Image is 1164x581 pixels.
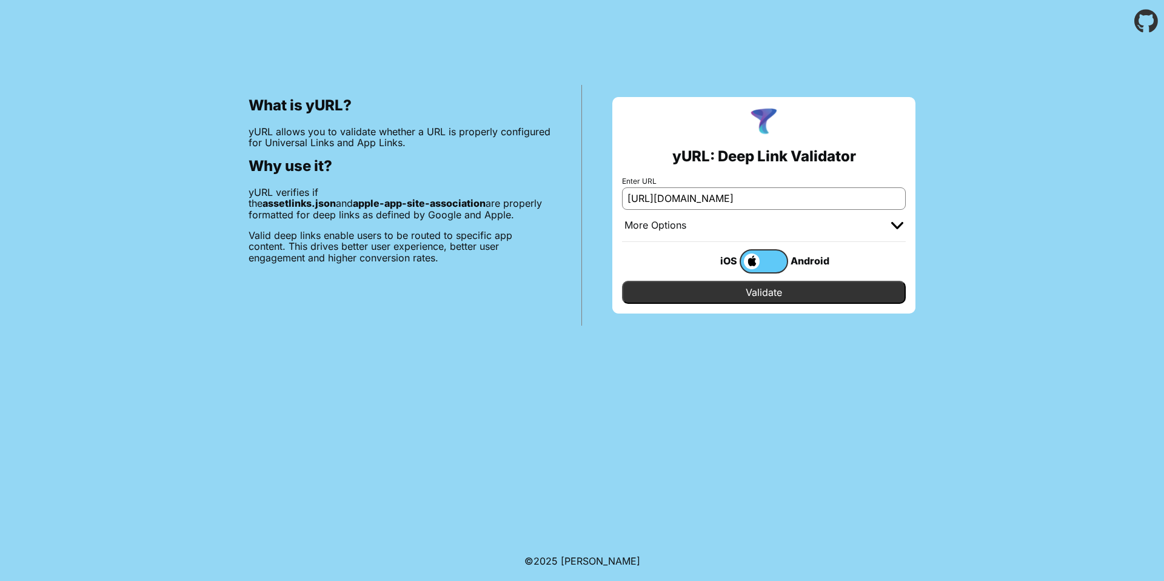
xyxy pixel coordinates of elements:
[691,253,740,269] div: iOS
[748,107,780,138] img: yURL Logo
[672,148,856,165] h2: yURL: Deep Link Validator
[624,220,686,232] div: More Options
[788,253,837,269] div: Android
[353,197,486,209] b: apple-app-site-association
[524,541,640,581] footer: ©
[249,126,551,149] p: yURL allows you to validate whether a URL is properly configured for Universal Links and App Links.
[249,97,551,114] h2: What is yURL?
[622,281,906,304] input: Validate
[263,197,336,209] b: assetlinks.json
[622,187,906,209] input: e.g. https://app.chayev.com/xyx
[249,230,551,263] p: Valid deep links enable users to be routed to specific app content. This drives better user exper...
[533,555,558,567] span: 2025
[249,158,551,175] h2: Why use it?
[891,222,903,229] img: chevron
[622,177,906,186] label: Enter URL
[249,187,551,220] p: yURL verifies if the and are properly formatted for deep links as defined by Google and Apple.
[561,555,640,567] a: Michael Ibragimchayev's Personal Site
